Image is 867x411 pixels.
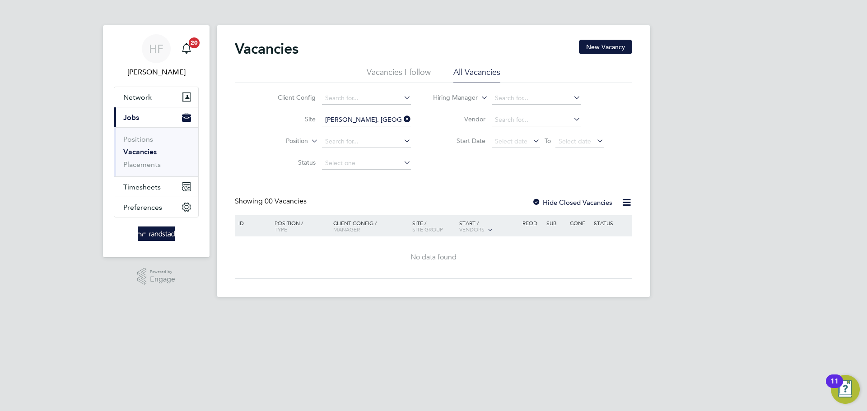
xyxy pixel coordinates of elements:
a: HF[PERSON_NAME] [114,34,199,78]
div: Jobs [114,127,198,176]
span: Vendors [459,226,485,233]
span: Jobs [123,113,139,122]
input: Search for... [322,92,411,105]
div: Status [592,215,631,231]
a: Placements [123,160,161,169]
div: Sub [544,215,568,231]
label: Client Config [264,93,316,102]
input: Select one [322,157,411,170]
button: Jobs [114,107,198,127]
span: HF [149,43,163,55]
label: Site [264,115,316,123]
input: Search for... [322,114,411,126]
input: Search for... [492,92,581,105]
button: New Vacancy [579,40,632,54]
a: Vacancies [123,148,157,156]
div: ID [236,215,268,231]
span: Manager [333,226,360,233]
span: 00 Vacancies [265,197,307,206]
a: 20 [177,34,196,63]
label: Status [264,158,316,166]
button: Network [114,87,198,107]
span: Powered by [150,268,175,276]
input: Search for... [492,114,581,126]
button: Open Resource Center, 11 new notifications [831,375,860,404]
div: Client Config / [331,215,410,237]
span: Type [275,226,287,233]
div: Reqd [520,215,544,231]
label: Position [256,137,308,146]
button: Preferences [114,197,198,217]
span: 20 [189,37,200,48]
div: Conf [568,215,591,231]
a: Powered byEngage [137,268,176,285]
div: Site / [410,215,457,237]
span: Select date [495,137,527,145]
span: Engage [150,276,175,283]
label: Start Date [433,137,485,145]
label: Hide Closed Vacancies [532,198,612,207]
span: Select date [559,137,591,145]
nav: Main navigation [103,25,210,257]
span: Preferences [123,203,162,212]
h2: Vacancies [235,40,298,58]
label: Vendor [433,115,485,123]
button: Timesheets [114,177,198,197]
span: Holly Franks [114,67,199,78]
div: Start / [457,215,520,238]
li: Vacancies I follow [367,67,431,83]
span: Site Group [412,226,443,233]
label: Hiring Manager [426,93,478,102]
span: Timesheets [123,183,161,191]
li: All Vacancies [453,67,500,83]
a: Go to home page [114,226,199,241]
img: randstad-logo-retina.png [138,226,175,241]
div: Position / [268,215,331,237]
a: Positions [123,135,153,143]
div: Showing [235,197,308,206]
input: Search for... [322,135,411,148]
span: Network [123,93,152,102]
div: No data found [236,253,631,262]
span: To [542,135,554,147]
div: 11 [830,381,839,393]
